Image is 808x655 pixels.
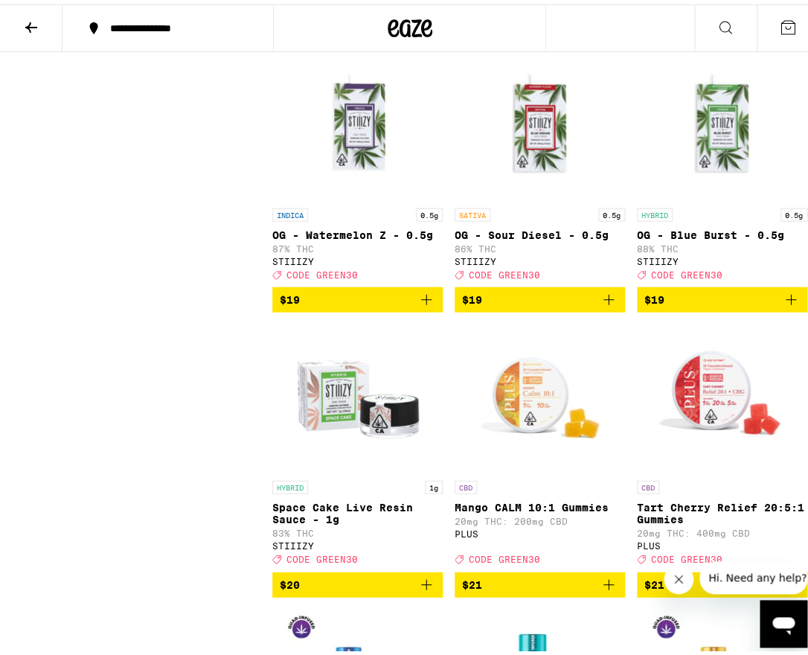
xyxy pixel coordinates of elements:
[286,265,358,275] span: CODE GREEN30
[466,319,615,468] img: PLUS - Mango CALM 10:1 Gummies
[462,574,482,586] span: $21
[637,239,807,249] p: 88% THC
[272,47,443,282] a: Open page for OG - Watermelon Z - 0.5g from STIIIZY
[637,496,807,520] p: Tart Cherry Relief 20:5:1 Gummies
[280,289,300,301] span: $19
[637,47,807,282] a: Open page for OG - Blue Burst - 0.5g from STIIIZY
[637,523,807,533] p: 20mg THC: 400mg CBD
[644,574,664,586] span: $21
[272,239,443,249] p: 87% THC
[637,319,807,566] a: Open page for Tart Cherry Relief 20:5:1 Gummies from PLUS
[272,224,443,236] p: OG - Watermelon Z - 0.5g
[416,203,443,217] p: 0.5g
[651,550,722,560] span: CODE GREEN30
[455,496,625,508] p: Mango CALM 10:1 Gummies
[272,203,308,217] p: INDICA
[272,282,443,307] button: Add to bag
[637,282,807,307] button: Add to bag
[272,523,443,533] p: 83% THC
[648,47,797,196] img: STIIIZY - OG - Blue Burst - 0.5g
[272,567,443,592] button: Add to bag
[648,319,797,468] img: PLUS - Tart Cherry Relief 20:5:1 Gummies
[637,476,659,489] p: CBD
[286,550,358,560] span: CODE GREEN30
[598,203,625,217] p: 0.5g
[283,47,432,196] img: STIIIZY - OG - Watermelon Z - 0.5g
[760,595,807,643] iframe: Button to launch messaging window
[637,203,673,217] p: HYBRID
[455,511,625,521] p: 20mg THC: 200mg CBD
[272,496,443,520] p: Space Cake Live Resin Sauce - 1g
[651,265,722,275] span: CODE GREEN30
[455,476,477,489] p: CBD
[455,224,625,236] p: OG - Sour Diesel - 0.5g
[469,550,540,560] span: CODE GREEN30
[455,47,625,282] a: Open page for OG - Sour Diesel - 0.5g from STIIIZY
[455,567,625,592] button: Add to bag
[455,239,625,249] p: 86% THC
[280,574,300,586] span: $20
[455,282,625,307] button: Add to bag
[455,252,625,261] div: STIIIZY
[455,203,490,217] p: SATIVA
[272,536,443,546] div: STIIIZY
[780,203,807,217] p: 0.5g
[664,560,693,589] iframe: Close message
[283,319,432,468] img: STIIIZY - Space Cake Live Resin Sauce - 1g
[455,319,625,566] a: Open page for Mango CALM 10:1 Gummies from PLUS
[637,536,807,546] div: PLUS
[455,524,625,534] div: PLUS
[637,252,807,261] div: STIIIZY
[469,265,540,275] span: CODE GREEN30
[466,47,615,196] img: STIIIZY - OG - Sour Diesel - 0.5g
[272,476,308,489] p: HYBRID
[425,476,443,489] p: 1g
[637,224,807,236] p: OG - Blue Burst - 0.5g
[272,252,443,261] div: STIIIZY
[644,289,664,301] span: $19
[699,557,807,589] iframe: Message from company
[637,567,807,592] button: Add to bag
[462,289,482,301] span: $19
[272,319,443,566] a: Open page for Space Cake Live Resin Sauce - 1g from STIIIZY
